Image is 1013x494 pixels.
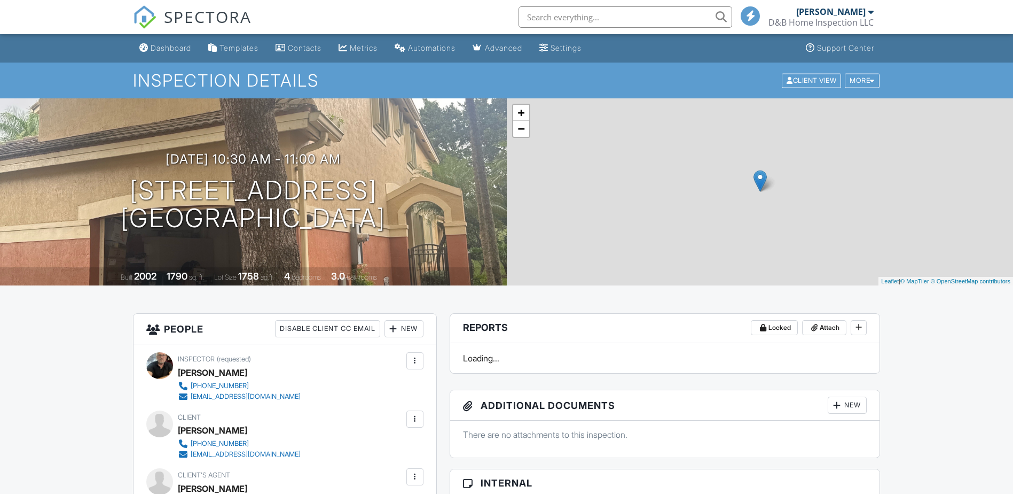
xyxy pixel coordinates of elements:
[121,273,132,281] span: Built
[796,6,866,17] div: [PERSON_NAME]
[408,43,456,52] div: Automations
[551,43,582,52] div: Settings
[535,38,586,58] a: Settings
[802,38,878,58] a: Support Center
[782,73,841,88] div: Client View
[261,273,274,281] span: sq.ft.
[519,6,732,28] input: Search everything...
[178,438,301,449] a: [PHONE_NUMBER]
[178,471,230,479] span: Client's Agent
[191,392,301,401] div: [EMAIL_ADDRESS][DOMAIN_NAME]
[384,320,423,337] div: New
[271,38,326,58] a: Contacts
[463,429,867,441] p: There are no attachments to this inspection.
[178,355,215,363] span: Inspector
[331,271,345,282] div: 3.0
[828,397,867,414] div: New
[191,382,249,390] div: [PHONE_NUMBER]
[135,38,195,58] a: Dashboard
[133,71,881,90] h1: Inspection Details
[178,422,247,438] div: [PERSON_NAME]
[133,14,252,37] a: SPECTORA
[275,320,380,337] div: Disable Client CC Email
[238,271,259,282] div: 1758
[178,365,247,381] div: [PERSON_NAME]
[931,278,1010,284] a: © OpenStreetMap contributors
[167,271,187,282] div: 1790
[390,38,460,58] a: Automations (Basic)
[191,450,301,459] div: [EMAIL_ADDRESS][DOMAIN_NAME]
[900,278,929,284] a: © MapTiler
[134,271,156,282] div: 2002
[334,38,382,58] a: Metrics
[151,43,191,52] div: Dashboard
[164,5,252,28] span: SPECTORA
[166,152,341,166] h3: [DATE] 10:30 am - 11:00 am
[178,391,301,402] a: [EMAIL_ADDRESS][DOMAIN_NAME]
[781,76,844,84] a: Client View
[284,271,290,282] div: 4
[513,105,529,121] a: Zoom in
[178,381,301,391] a: [PHONE_NUMBER]
[121,176,386,233] h1: [STREET_ADDRESS] [GEOGRAPHIC_DATA]
[133,5,156,29] img: The Best Home Inspection Software - Spectora
[178,449,301,460] a: [EMAIL_ADDRESS][DOMAIN_NAME]
[347,273,377,281] span: bathrooms
[191,439,249,448] div: [PHONE_NUMBER]
[878,277,1013,286] div: |
[217,355,251,363] span: (requested)
[292,273,321,281] span: bedrooms
[288,43,321,52] div: Contacts
[189,273,204,281] span: sq. ft.
[845,73,879,88] div: More
[768,17,874,28] div: D&B Home Inspection LLC
[134,314,436,344] h3: People
[450,390,880,421] h3: Additional Documents
[485,43,522,52] div: Advanced
[219,43,258,52] div: Templates
[881,278,899,284] a: Leaflet
[350,43,378,52] div: Metrics
[204,38,263,58] a: Templates
[178,413,201,421] span: Client
[513,121,529,137] a: Zoom out
[817,43,874,52] div: Support Center
[468,38,527,58] a: Advanced
[214,273,237,281] span: Lot Size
